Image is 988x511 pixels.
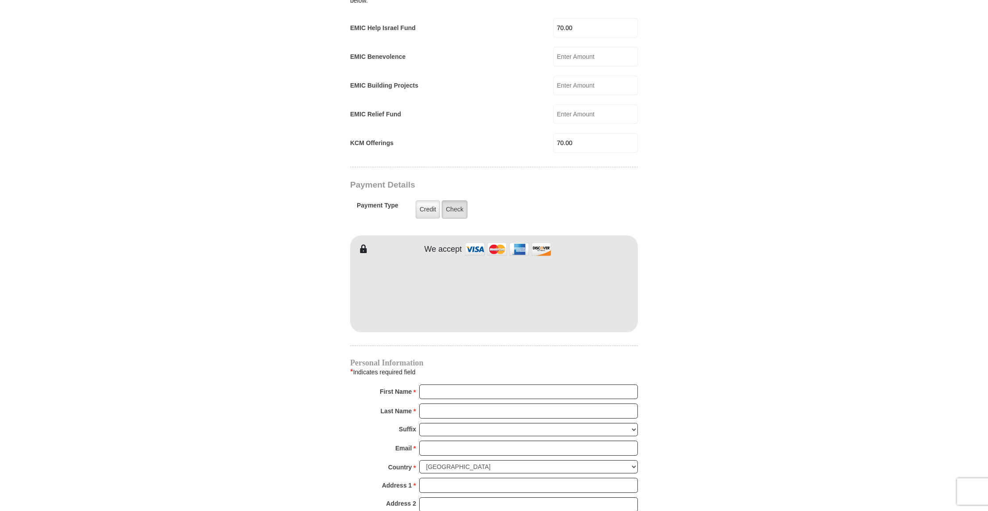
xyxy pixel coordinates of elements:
label: Credit [416,200,440,219]
strong: First Name [380,385,412,398]
strong: Suffix [399,423,416,435]
label: EMIC Building Projects [350,81,418,90]
h4: Personal Information [350,359,638,366]
input: Enter Amount [553,133,638,153]
label: EMIC Relief Fund [350,110,401,119]
label: EMIC Benevolence [350,52,405,61]
input: Enter Amount [553,47,638,66]
label: KCM Offerings [350,138,394,148]
h4: We accept [425,245,462,254]
strong: Address 1 [382,479,412,492]
strong: Email [395,442,412,454]
h5: Payment Type [357,202,398,214]
strong: Address 2 [386,497,416,510]
img: credit cards accepted [464,240,552,259]
div: Indicates required field [350,366,638,378]
strong: Last Name [381,405,412,417]
h3: Payment Details [350,180,576,190]
input: Enter Amount [553,18,638,38]
strong: Country [388,461,412,473]
input: Enter Amount [553,104,638,124]
label: EMIC Help Israel Fund [350,23,416,33]
input: Enter Amount [553,76,638,95]
label: Check [442,200,467,219]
